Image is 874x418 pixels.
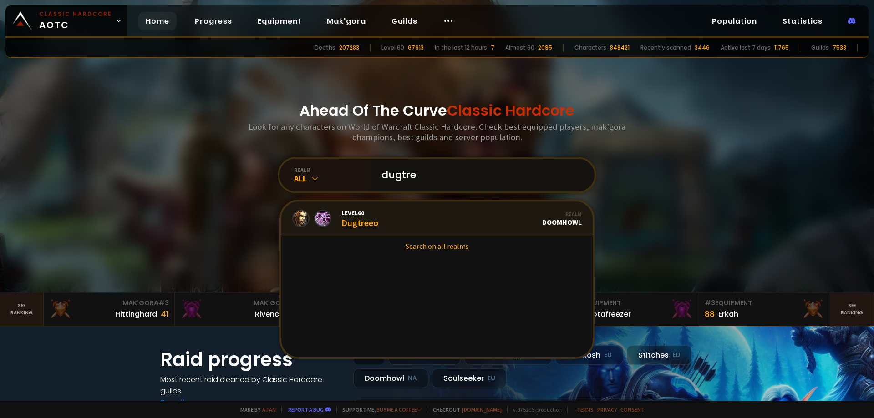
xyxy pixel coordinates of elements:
[339,44,359,52] div: 207283
[833,44,846,52] div: 7538
[281,201,593,236] a: Level60DugtreeoRealmDoomhowl
[620,406,645,413] a: Consent
[5,5,127,36] a: Classic HardcoreAOTC
[574,298,693,308] div: Equipment
[538,44,552,52] div: 2095
[188,12,239,30] a: Progress
[577,406,594,413] a: Terms
[718,308,738,320] div: Erkah
[542,211,582,217] div: Realm
[235,406,276,413] span: Made by
[432,368,507,388] div: Soulseeker
[180,298,300,308] div: Mak'Gora
[699,293,830,326] a: #3Equipment88Erkah
[115,308,157,320] div: Hittinghard
[830,293,874,326] a: Seeranking
[408,374,417,383] small: NA
[427,406,502,413] span: Checkout
[574,44,606,52] div: Characters
[138,12,177,30] a: Home
[597,406,617,413] a: Privacy
[488,374,495,383] small: EU
[555,345,623,365] div: Nek'Rosh
[245,121,629,142] h3: Look for any characters on World of Warcraft Classic Hardcore. Check best equipped players, mak'g...
[250,12,309,30] a: Equipment
[336,406,422,413] span: Support me,
[627,345,691,365] div: Stitches
[721,44,771,52] div: Active last 7 days
[505,44,534,52] div: Almost 60
[255,308,284,320] div: Rivench
[610,44,630,52] div: 848421
[640,44,691,52] div: Recently scanned
[811,44,829,52] div: Guilds
[384,12,425,30] a: Guilds
[705,298,824,308] div: Equipment
[774,44,789,52] div: 11765
[262,406,276,413] a: a fan
[160,345,342,374] h1: Raid progress
[376,159,584,191] input: Search a character...
[44,293,175,326] a: Mak'Gora#3Hittinghard41
[705,308,715,320] div: 88
[315,44,335,52] div: Deaths
[158,298,169,307] span: # 3
[507,406,562,413] span: v. d752d5 - production
[705,12,764,30] a: Population
[294,166,371,173] div: realm
[587,308,631,320] div: Notafreezer
[447,100,574,121] span: Classic Hardcore
[695,44,710,52] div: 3446
[381,44,404,52] div: Level 60
[160,397,219,408] a: See all progress
[49,298,169,308] div: Mak'Gora
[491,44,494,52] div: 7
[542,211,582,227] div: Doomhowl
[775,12,830,30] a: Statistics
[604,351,612,360] small: EU
[300,100,574,121] h1: Ahead Of The Curve
[408,44,424,52] div: 67913
[462,406,502,413] a: [DOMAIN_NAME]
[376,406,422,413] a: Buy me a coffee
[39,10,112,18] small: Classic Hardcore
[353,368,428,388] div: Doomhowl
[435,44,487,52] div: In the last 12 hours
[672,351,680,360] small: EU
[320,12,373,30] a: Mak'gora
[288,406,324,413] a: Report a bug
[161,308,169,320] div: 41
[294,173,371,184] div: All
[39,10,112,32] span: AOTC
[705,298,715,307] span: # 3
[175,293,306,326] a: Mak'Gora#2Rivench100
[341,209,378,217] span: Level 60
[341,209,378,228] div: Dugtreeo
[160,374,342,397] h4: Most recent raid cleaned by Classic Hardcore guilds
[281,236,593,256] a: Search on all realms
[568,293,699,326] a: #2Equipment88Notafreezer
